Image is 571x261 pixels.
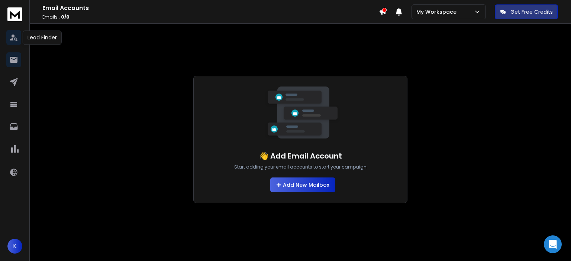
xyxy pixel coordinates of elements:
[259,151,342,161] h1: 👋 Add Email Account
[7,239,22,254] button: K
[7,7,22,21] img: logo
[42,14,379,20] p: Emails :
[23,30,62,45] div: Lead Finder
[61,14,70,20] span: 0 / 0
[495,4,558,19] button: Get Free Credits
[510,8,553,16] p: Get Free Credits
[544,235,562,253] div: Open Intercom Messenger
[234,164,367,170] p: Start adding your email accounts to start your campaign
[416,8,459,16] p: My Workspace
[270,177,335,192] button: Add New Mailbox
[42,4,379,13] h1: Email Accounts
